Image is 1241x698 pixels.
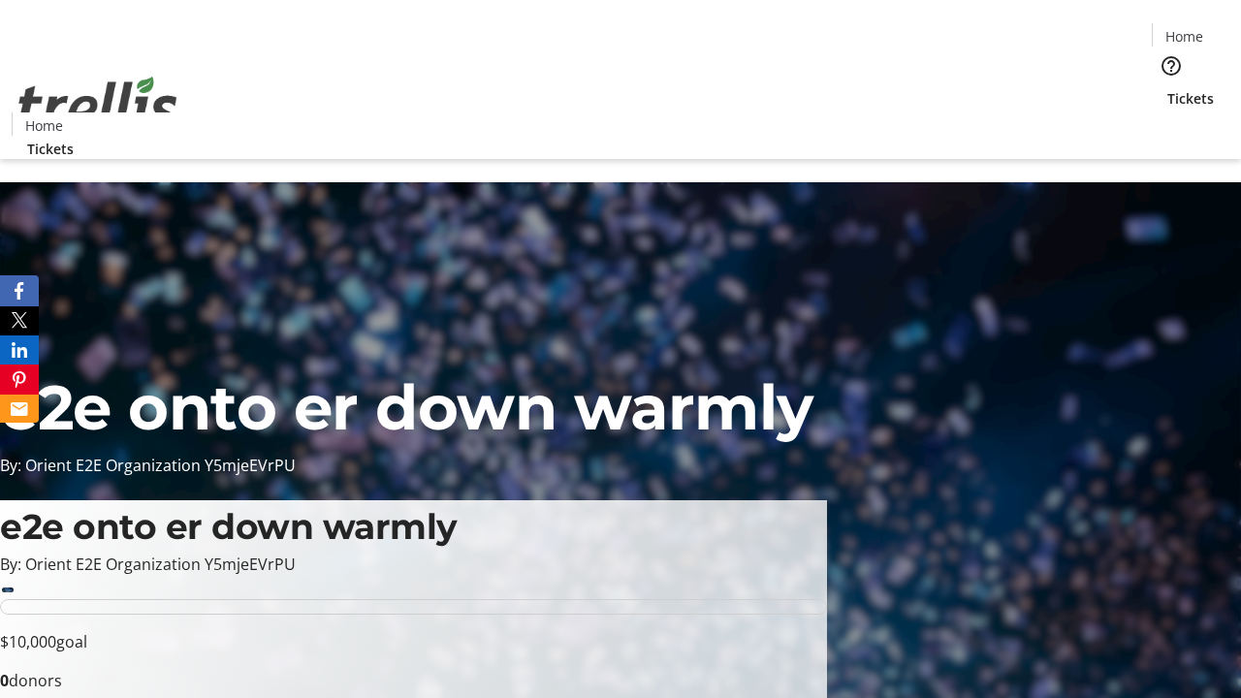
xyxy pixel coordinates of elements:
span: Home [25,115,63,136]
button: Cart [1152,109,1191,147]
span: Home [1165,26,1203,47]
img: Orient E2E Organization Y5mjeEVrPU's Logo [12,55,184,152]
a: Tickets [1152,88,1229,109]
span: Tickets [27,139,74,159]
button: Help [1152,47,1191,85]
span: Tickets [1167,88,1214,109]
a: Home [1153,26,1215,47]
a: Tickets [12,139,89,159]
a: Home [13,115,75,136]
